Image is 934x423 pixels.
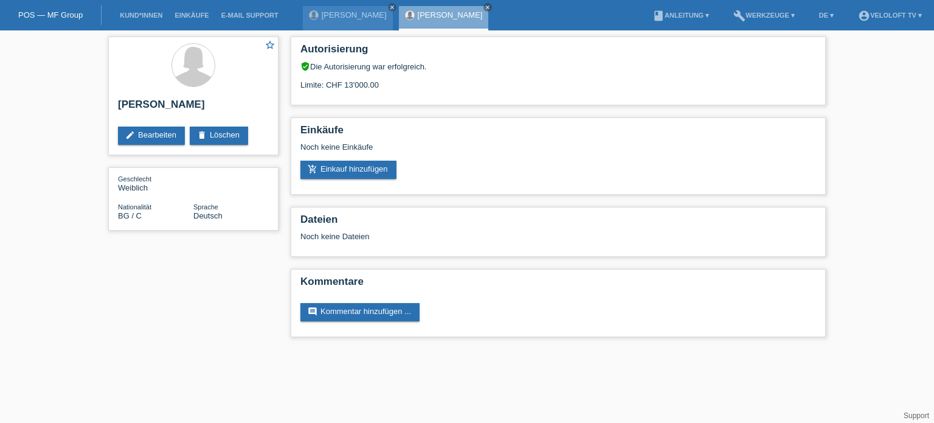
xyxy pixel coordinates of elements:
i: account_circle [858,10,870,22]
a: editBearbeiten [118,127,185,145]
i: verified_user [300,61,310,71]
h2: Kommentare [300,276,816,294]
a: [PERSON_NAME] [418,10,483,19]
a: bookAnleitung ▾ [646,12,715,19]
i: close [389,4,395,10]
a: close [483,3,492,12]
i: build [733,10,745,22]
i: delete [197,130,207,140]
i: edit [125,130,135,140]
span: Sprache [193,203,218,211]
i: comment [308,307,317,316]
span: Nationalität [118,203,151,211]
a: add_shopping_cartEinkauf hinzufügen [300,161,396,179]
a: Einkäufe [168,12,215,19]
div: Noch keine Dateien [300,232,672,241]
a: Kund*innen [114,12,168,19]
a: account_circleVeloLoft TV ▾ [852,12,928,19]
span: Deutsch [193,211,223,220]
h2: Autorisierung [300,43,816,61]
a: DE ▾ [813,12,840,19]
a: [PERSON_NAME] [322,10,387,19]
h2: [PERSON_NAME] [118,99,269,117]
div: Limite: CHF 13'000.00 [300,71,816,89]
div: Weiblich [118,174,193,192]
span: Geschlecht [118,175,151,183]
i: star_border [265,40,275,51]
a: close [388,3,396,12]
a: Support [904,411,929,420]
a: commentKommentar hinzufügen ... [300,303,420,321]
a: deleteLöschen [190,127,248,145]
i: book [652,10,665,22]
div: Die Autorisierung war erfolgreich. [300,61,816,71]
a: star_border [265,40,275,52]
h2: Dateien [300,214,816,232]
i: add_shopping_cart [308,164,317,174]
h2: Einkäufe [300,124,816,142]
i: close [485,4,491,10]
a: buildWerkzeuge ▾ [727,12,801,19]
span: Bulgarien / C / 01.07.2012 [118,211,142,220]
a: POS — MF Group [18,10,83,19]
a: E-Mail Support [215,12,285,19]
div: Noch keine Einkäufe [300,142,816,161]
